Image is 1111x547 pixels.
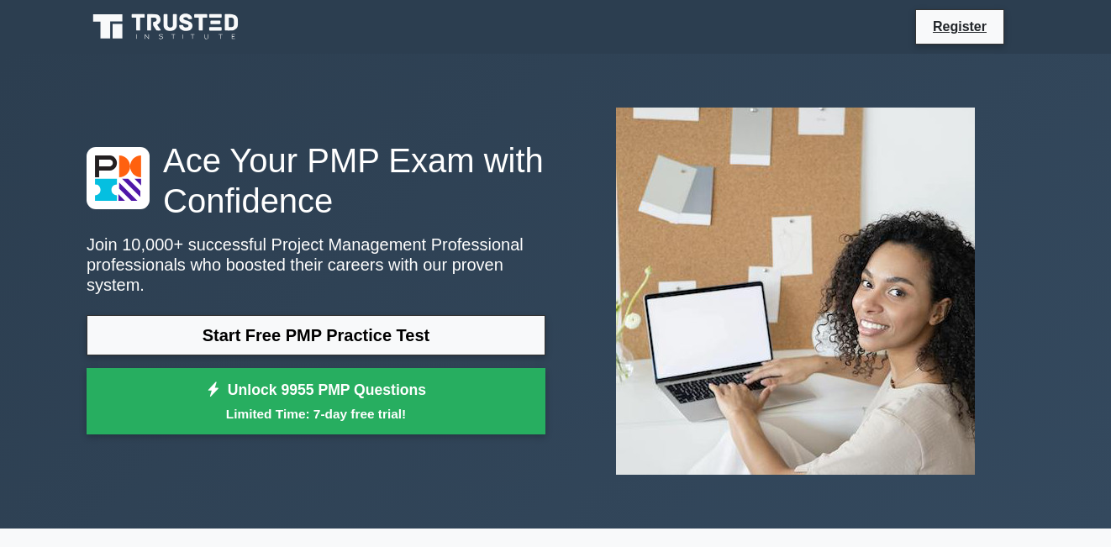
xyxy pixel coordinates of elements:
a: Register [923,16,997,37]
a: Unlock 9955 PMP QuestionsLimited Time: 7-day free trial! [87,368,545,435]
h1: Ace Your PMP Exam with Confidence [87,140,545,221]
a: Start Free PMP Practice Test [87,315,545,355]
p: Join 10,000+ successful Project Management Professional professionals who boosted their careers w... [87,234,545,295]
small: Limited Time: 7-day free trial! [108,404,524,423]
